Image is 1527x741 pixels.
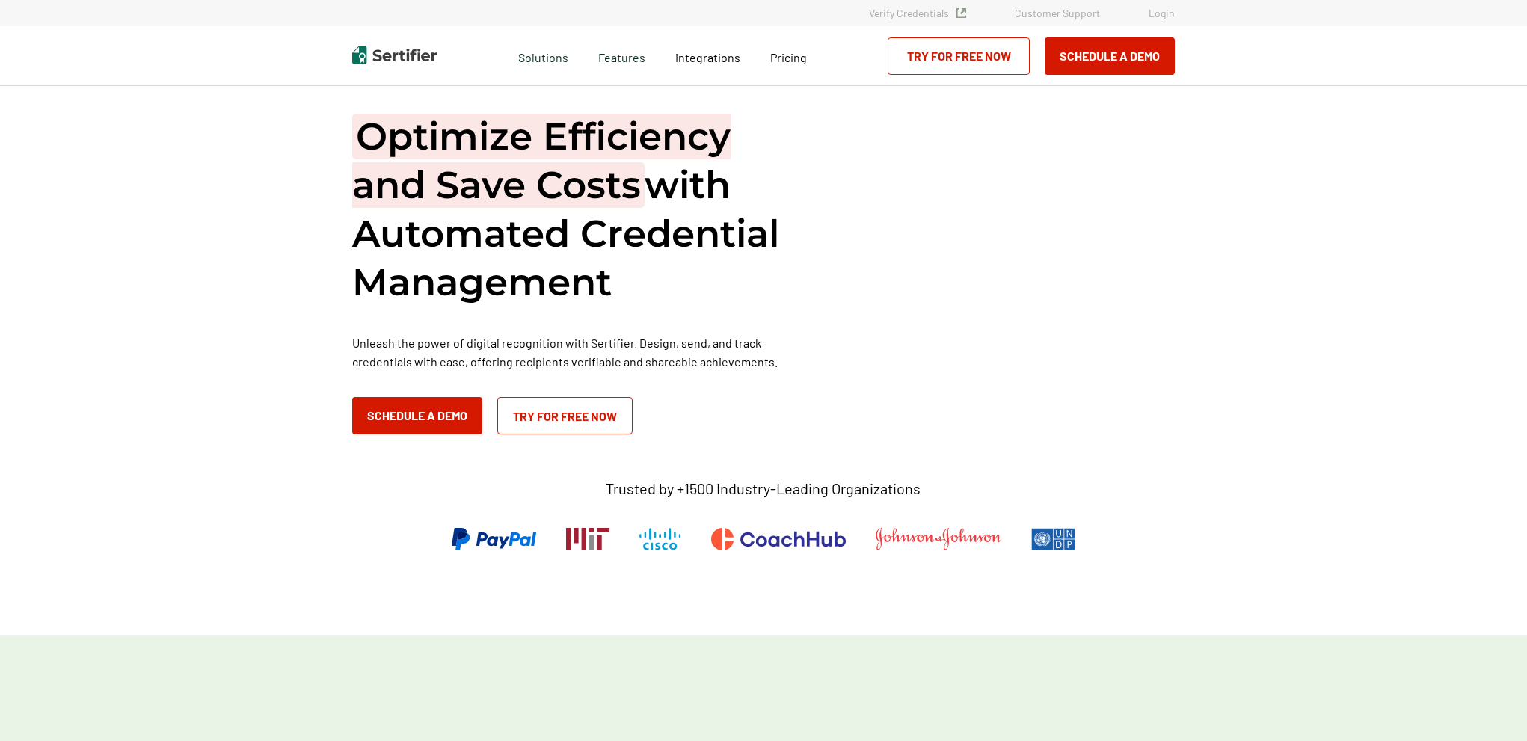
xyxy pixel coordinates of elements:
[770,50,807,64] span: Pricing
[497,397,633,434] a: Try for Free Now
[1149,7,1175,19] a: Login
[675,50,740,64] span: Integrations
[675,46,740,65] a: Integrations
[876,528,1001,550] img: Johnson & Johnson
[869,7,966,19] a: Verify Credentials
[606,479,921,498] p: Trusted by +1500 Industry-Leading Organizations
[956,8,966,18] img: Verified
[352,114,731,208] span: Optimize Efficiency and Save Costs
[639,528,681,550] img: Cisco
[888,37,1030,75] a: Try for Free Now
[352,46,437,64] img: Sertifier | Digital Credentialing Platform
[352,112,801,307] h1: with Automated Credential Management
[518,46,568,65] span: Solutions
[1015,7,1100,19] a: Customer Support
[770,46,807,65] a: Pricing
[566,528,609,550] img: Massachusetts Institute of Technology
[352,333,801,371] p: Unleash the power of digital recognition with Sertifier. Design, send, and track credentials with...
[452,528,536,550] img: PayPal
[598,46,645,65] span: Features
[711,528,846,550] img: CoachHub
[1031,528,1075,550] img: UNDP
